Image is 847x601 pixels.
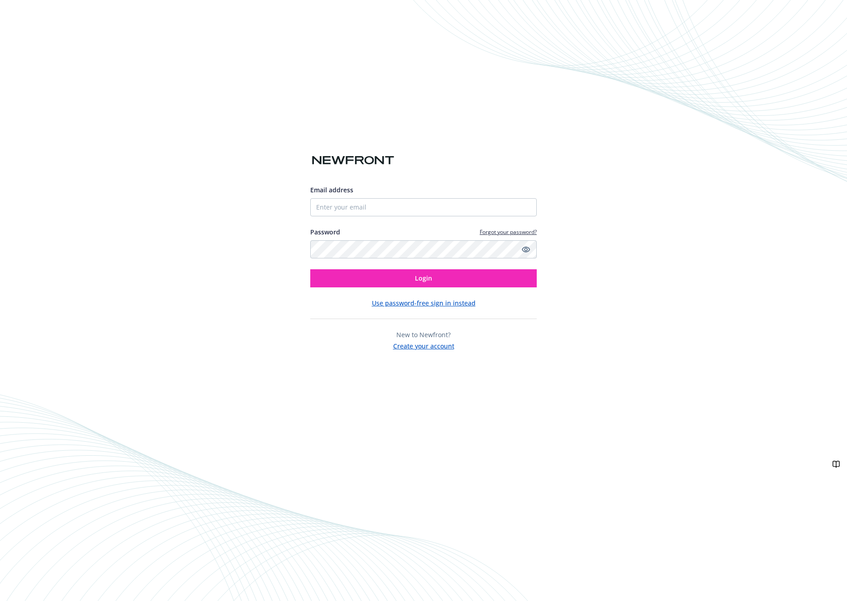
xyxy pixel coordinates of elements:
button: Use password-free sign in instead [372,298,476,308]
a: Show password [520,244,531,255]
button: Login [310,269,537,287]
input: Enter your email [310,198,537,216]
button: Create your account [393,339,454,351]
input: Enter your password [310,240,537,258]
span: Login [415,274,432,282]
span: New to Newfront? [396,330,451,339]
span: Email address [310,186,353,194]
a: Forgot your password? [480,228,537,236]
label: Password [310,227,340,237]
img: Newfront logo [310,153,396,168]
